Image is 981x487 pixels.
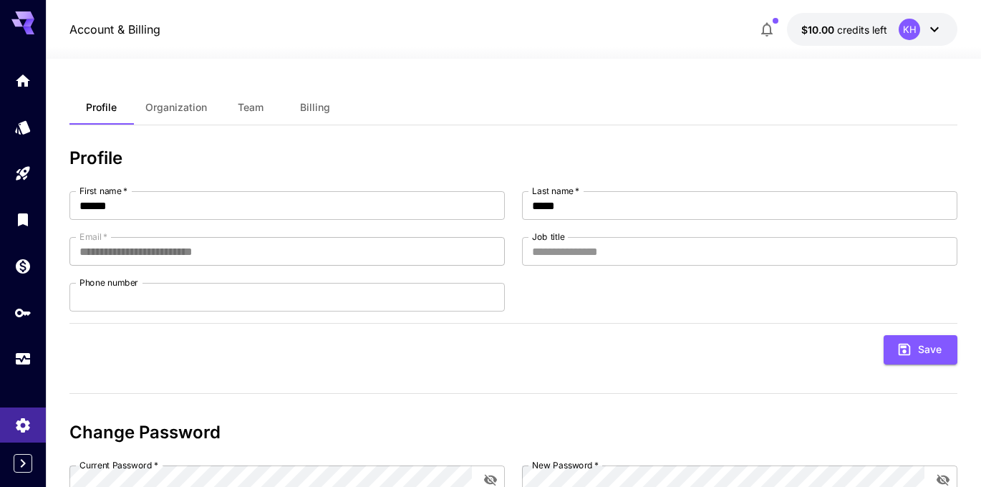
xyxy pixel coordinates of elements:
[14,257,32,275] div: Wallet
[14,211,32,228] div: Library
[79,276,138,289] label: Phone number
[837,24,887,36] span: credits left
[69,21,160,38] nav: breadcrumb
[238,101,264,114] span: Team
[14,118,32,136] div: Models
[532,231,565,243] label: Job title
[145,101,207,114] span: Organization
[79,231,107,243] label: Email
[14,416,32,434] div: Settings
[801,24,837,36] span: $10.00
[69,423,958,443] h3: Change Password
[14,454,32,473] button: Expand sidebar
[79,185,127,197] label: First name
[300,101,330,114] span: Billing
[14,165,32,183] div: Playground
[79,459,158,471] label: Current Password
[532,185,579,197] label: Last name
[532,459,599,471] label: New Password
[884,335,957,365] button: Save
[899,19,920,40] div: KH
[14,72,32,90] div: Home
[86,101,117,114] span: Profile
[69,148,958,168] h3: Profile
[14,350,32,368] div: Usage
[787,13,957,46] button: $10.00KH
[69,21,160,38] a: Account & Billing
[14,304,32,322] div: API Keys
[801,22,887,37] div: $10.00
